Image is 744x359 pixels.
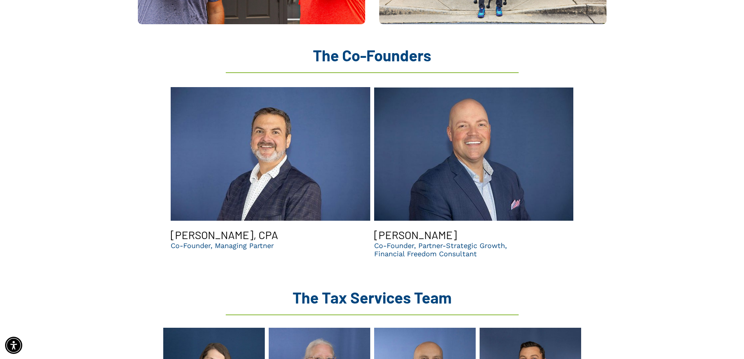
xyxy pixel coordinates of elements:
h3: [PERSON_NAME] [374,228,457,241]
span: The Tax Services Team [293,288,451,307]
span: The Co-Founders [313,46,431,64]
p: Co-Founder, Managing Partner [171,241,274,250]
h3: [PERSON_NAME], CPA [171,228,278,241]
p: Co-Founder, Partner-Strategic Growth, [374,241,507,250]
p: Financial Freedom Consultant [374,250,507,258]
a: Chris Sands smiling | Top dental support organization | CPA firm in GA [374,86,574,222]
div: Accessibility Menu [5,337,22,354]
a: Brent Saunier | CPA | Top dental accountants in GA [171,86,370,222]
